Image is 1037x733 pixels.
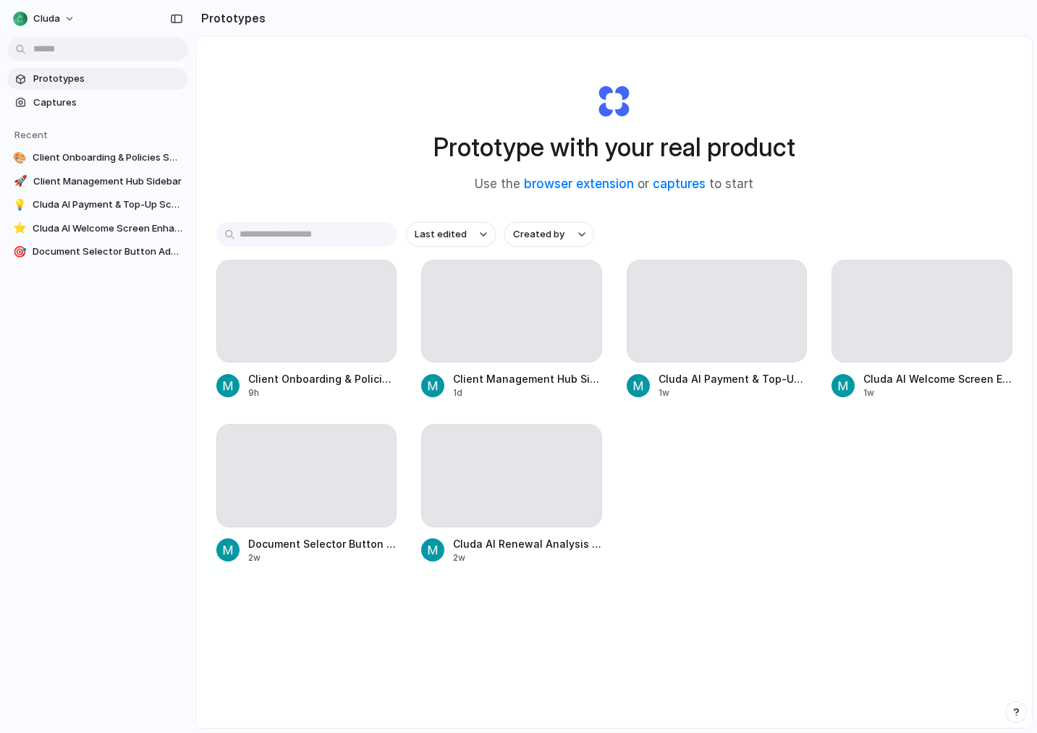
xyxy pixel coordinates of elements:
[33,174,182,189] span: Client Management Hub Sidebar
[33,12,60,26] span: cluda
[7,241,188,263] a: 🎯Document Selector Button Addition
[216,260,397,399] a: Client Onboarding & Policies Screen9h
[248,386,397,399] div: 9h
[433,128,795,166] h1: Prototype with your real product
[248,551,397,564] div: 2w
[13,151,27,165] div: 🎨
[33,245,182,259] span: Document Selector Button Addition
[453,371,602,386] span: Client Management Hub Sidebar
[475,175,753,194] span: Use the or to start
[33,96,182,110] span: Captures
[863,371,1012,386] span: Cluda AI Welcome Screen Enhancements
[863,386,1012,399] div: 1w
[659,371,808,386] span: Cluda AI Payment & Top-Up Screen
[33,198,182,212] span: Cluda AI Payment & Top-Up Screen
[7,7,82,30] button: cluda
[7,194,188,216] a: 💡Cluda AI Payment & Top-Up Screen
[406,222,496,247] button: Last edited
[627,260,808,399] a: Cluda AI Payment & Top-Up Screen1w
[453,386,602,399] div: 1d
[653,177,706,191] a: captures
[13,174,27,189] div: 🚀
[453,551,602,564] div: 2w
[14,129,48,140] span: Recent
[13,198,27,212] div: 💡
[248,536,397,551] span: Document Selector Button Addition
[524,177,634,191] a: browser extension
[415,227,467,242] span: Last edited
[513,227,564,242] span: Created by
[216,424,397,564] a: Document Selector Button Addition2w
[13,221,27,236] div: ⭐
[33,221,182,236] span: Cluda AI Welcome Screen Enhancements
[7,147,188,169] a: 🎨Client Onboarding & Policies Screen
[831,260,1012,399] a: Cluda AI Welcome Screen Enhancements1w
[453,536,602,551] span: Cluda AI Renewal Analysis Dashboard
[7,218,188,240] a: ⭐Cluda AI Welcome Screen Enhancements
[504,222,594,247] button: Created by
[13,245,27,259] div: 🎯
[7,171,188,192] a: 🚀Client Management Hub Sidebar
[659,386,808,399] div: 1w
[421,424,602,564] a: Cluda AI Renewal Analysis Dashboard2w
[33,151,182,165] span: Client Onboarding & Policies Screen
[7,92,188,114] a: Captures
[421,260,602,399] a: Client Management Hub Sidebar1d
[33,72,182,86] span: Prototypes
[248,371,397,386] span: Client Onboarding & Policies Screen
[195,9,266,27] h2: Prototypes
[7,68,188,90] a: Prototypes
